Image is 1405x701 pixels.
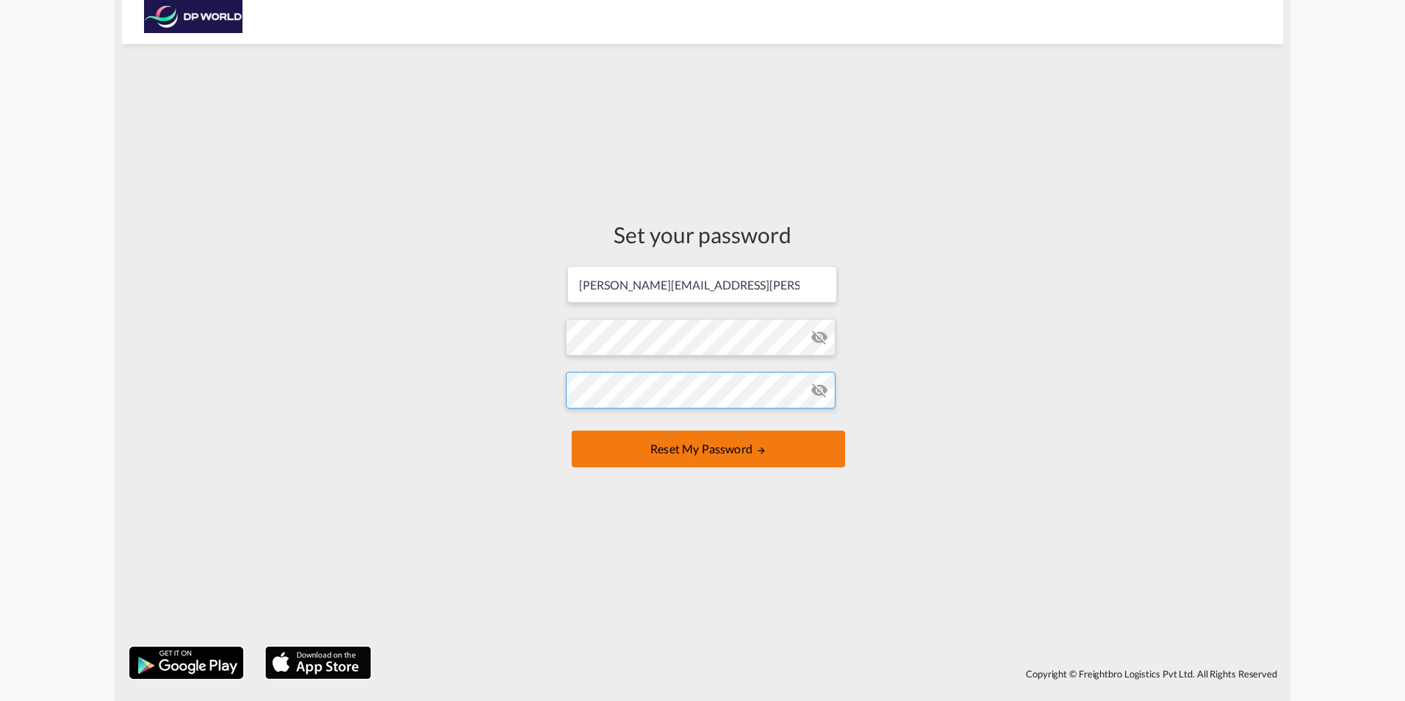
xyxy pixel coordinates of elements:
div: Set your password [566,219,839,250]
img: google.png [128,645,245,680]
button: UPDATE MY PASSWORD [572,431,845,467]
md-icon: icon-eye-off [811,381,828,399]
img: apple.png [264,645,373,680]
input: Email address [567,266,837,303]
md-icon: icon-eye-off [811,328,828,346]
div: Copyright © Freightbro Logistics Pvt Ltd. All Rights Reserved [378,661,1283,686]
